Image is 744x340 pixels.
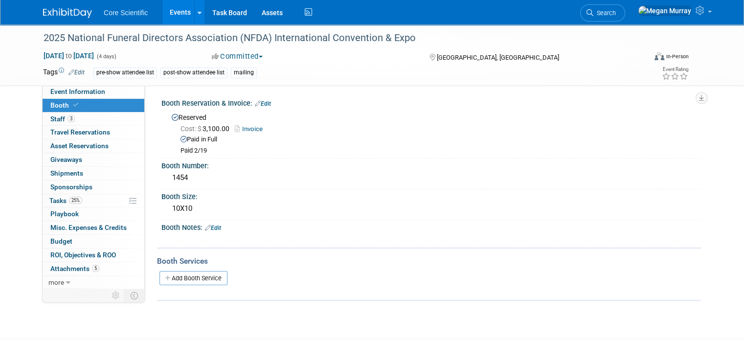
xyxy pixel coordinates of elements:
span: Staff [50,115,75,123]
a: Event Information [43,85,144,98]
a: Search [580,4,625,22]
div: Booth Number: [161,159,701,171]
span: Booth [50,101,80,109]
div: Booth Notes: [161,220,701,233]
div: Booth Size: [161,189,701,202]
span: 3 [68,115,75,122]
span: ROI, Objectives & ROO [50,251,116,259]
a: Edit [205,225,221,231]
a: Edit [68,69,85,76]
span: Sponsorships [50,183,92,191]
td: Tags [43,67,85,78]
i: Booth reservation complete [73,102,78,108]
td: Personalize Event Tab Strip [108,289,125,302]
div: 2025 National Funeral Directors Association (NFDA) International Convention & Expo [40,29,634,47]
div: In-Person [666,53,689,60]
img: Format-Inperson.png [654,52,664,60]
span: Asset Reservations [50,142,109,150]
a: Travel Reservations [43,126,144,139]
span: Search [593,9,616,17]
div: Paid 2/19 [180,147,694,155]
a: Asset Reservations [43,139,144,153]
span: Event Information [50,88,105,95]
span: 25% [69,197,82,204]
span: to [64,52,73,60]
div: Event Rating [662,67,688,72]
span: Cost: $ [180,125,203,133]
div: Event Format [593,51,689,66]
div: Booth Services [157,256,701,267]
span: 3,100.00 [180,125,233,133]
span: Playbook [50,210,79,218]
span: (4 days) [96,53,116,60]
span: Budget [50,237,72,245]
div: Paid in Full [180,135,694,144]
a: Tasks25% [43,194,144,207]
a: Misc. Expenses & Credits [43,221,144,234]
span: 5 [92,265,99,272]
a: Attachments5 [43,262,144,275]
a: Invoice [235,125,268,133]
a: Edit [255,100,271,107]
div: mailing [231,68,257,78]
button: Committed [208,51,267,62]
img: Megan Murray [638,5,692,16]
div: Booth Reservation & Invoice: [161,96,701,109]
a: Booth [43,99,144,112]
span: Giveaways [50,156,82,163]
span: Travel Reservations [50,128,110,136]
a: Shipments [43,167,144,180]
div: 10X10 [169,201,694,216]
span: Misc. Expenses & Credits [50,224,127,231]
span: Tasks [49,197,82,204]
span: more [48,278,64,286]
div: Reserved [169,110,694,155]
div: 1454 [169,170,694,185]
span: [GEOGRAPHIC_DATA], [GEOGRAPHIC_DATA] [437,54,559,61]
span: Core Scientific [104,9,148,17]
td: Toggle Event Tabs [125,289,145,302]
a: more [43,276,144,289]
a: Add Booth Service [159,271,227,285]
a: Budget [43,235,144,248]
img: ExhibitDay [43,8,92,18]
a: Sponsorships [43,181,144,194]
a: Giveaways [43,153,144,166]
div: pre-show attendee list [93,68,157,78]
a: Staff3 [43,113,144,126]
span: Attachments [50,265,99,272]
a: ROI, Objectives & ROO [43,249,144,262]
span: Shipments [50,169,83,177]
a: Playbook [43,207,144,221]
span: [DATE] [DATE] [43,51,94,60]
div: post-show attendee list [160,68,227,78]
